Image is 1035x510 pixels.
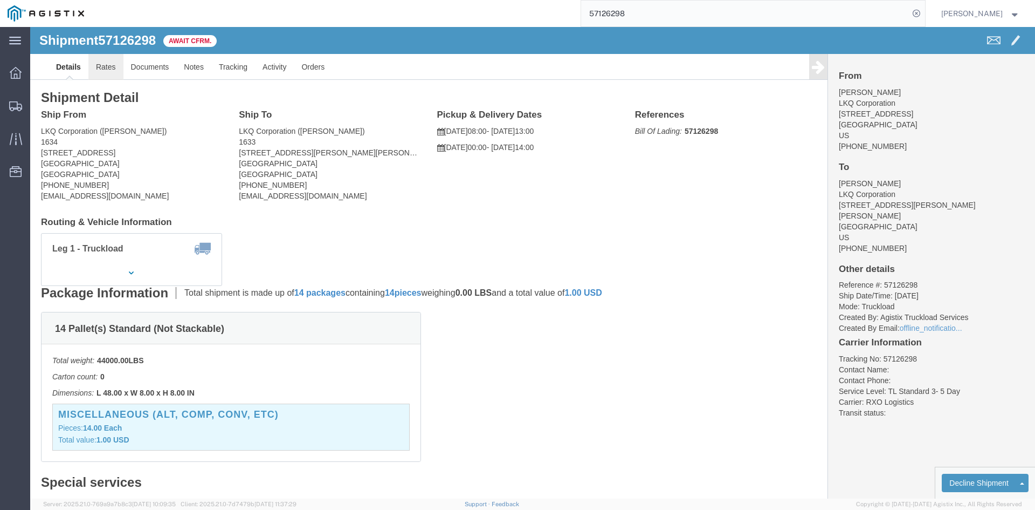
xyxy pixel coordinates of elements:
[132,501,176,507] span: [DATE] 10:09:35
[43,501,176,507] span: Server: 2025.21.0-769a9a7b8c3
[181,501,296,507] span: Client: 2025.21.0-7d7479b
[581,1,909,26] input: Search for shipment number, reference number
[492,501,519,507] a: Feedback
[254,501,296,507] span: [DATE] 11:37:29
[856,500,1022,509] span: Copyright © [DATE]-[DATE] Agistix Inc., All Rights Reserved
[8,5,84,22] img: logo
[941,7,1020,20] button: [PERSON_NAME]
[465,501,492,507] a: Support
[30,27,1035,499] iframe: FS Legacy Container
[941,8,1003,19] span: Matt Sweet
